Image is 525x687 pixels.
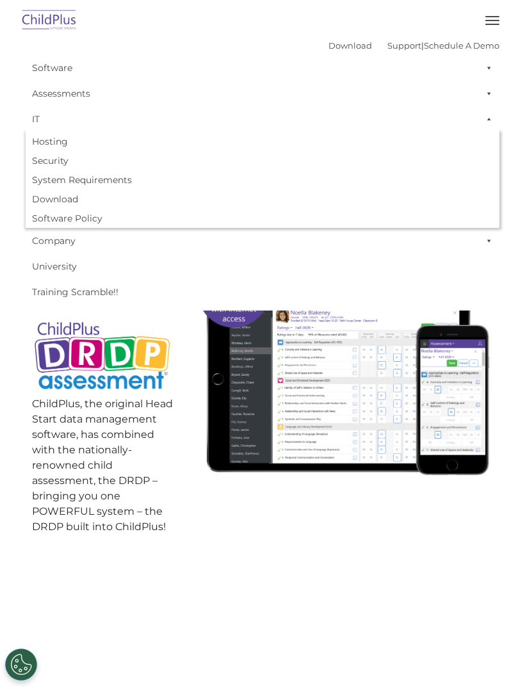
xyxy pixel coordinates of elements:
button: Cookies Settings [5,649,37,681]
a: Assessments [26,81,499,106]
a: University [26,254,499,279]
a: Schedule A Demo [424,40,499,51]
a: Company [26,228,499,254]
a: Download [26,190,499,209]
img: All-devices [192,250,493,480]
a: Training Scramble!! [26,279,499,305]
a: Hosting [26,132,499,151]
span: ChildPlus, the original Head Start data management software, has combined with the nationally-ren... [32,398,173,533]
a: Download [328,40,372,51]
a: Support [387,40,421,51]
a: IT [26,106,499,132]
a: Security [26,151,499,170]
a: Software Policy [26,209,499,228]
img: ChildPlus by Procare Solutions [19,6,79,36]
a: System Requirements [26,170,499,190]
a: Software [26,55,499,81]
img: Copyright - DRDP Logo [32,314,173,400]
font: | [328,40,499,51]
